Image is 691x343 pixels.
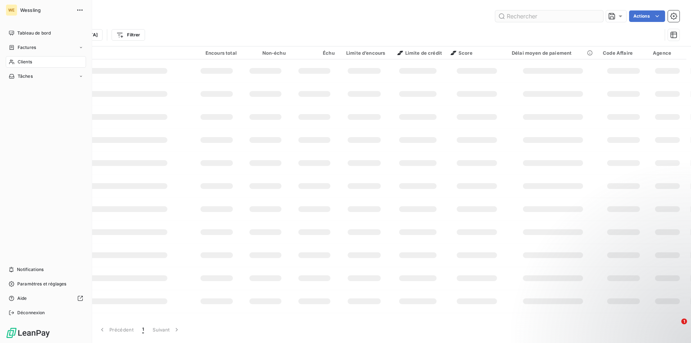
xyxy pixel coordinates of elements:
[547,273,691,324] iframe: Intercom notifications message
[17,310,45,316] span: Déconnexion
[17,281,66,287] span: Paramètres et réglages
[667,319,684,336] iframe: Intercom live chat
[17,295,27,302] span: Aide
[142,326,144,333] span: 1
[17,30,51,36] span: Tableau de bord
[148,322,185,337] button: Suivant
[18,73,33,80] span: Tâches
[294,50,335,56] div: Échu
[94,322,138,337] button: Précédent
[112,29,145,41] button: Filtrer
[451,50,473,56] span: Score
[17,266,44,273] span: Notifications
[18,44,36,51] span: Factures
[6,4,17,16] div: WE
[512,50,594,56] div: Délai moyen de paiement
[629,10,665,22] button: Actions
[343,50,385,56] div: Limite d’encours
[681,319,687,324] span: 1
[6,327,50,339] img: Logo LeanPay
[495,10,603,22] input: Rechercher
[6,293,86,304] a: Aide
[245,50,286,56] div: Non-échu
[18,59,32,65] span: Clients
[397,50,442,56] span: Limite de crédit
[197,50,237,56] div: Encours total
[653,50,682,56] div: Agence
[138,322,148,337] button: 1
[20,7,72,13] span: Wessling
[603,50,644,56] div: Code Affaire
